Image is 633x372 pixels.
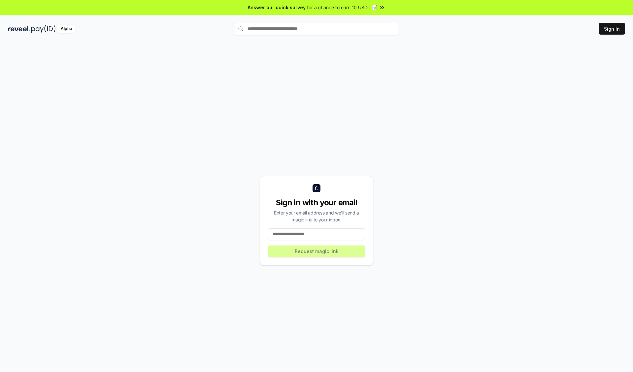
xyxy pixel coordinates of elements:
span: for a chance to earn 10 USDT 📝 [307,4,377,11]
img: logo_small [313,184,320,192]
button: Sign In [599,23,625,35]
div: Sign in with your email [268,197,365,208]
span: Answer our quick survey [248,4,306,11]
div: Enter your email address and we’ll send a magic link to your inbox. [268,209,365,223]
img: pay_id [31,25,56,33]
div: Alpha [57,25,75,33]
img: reveel_dark [8,25,30,33]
